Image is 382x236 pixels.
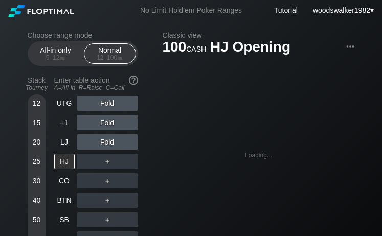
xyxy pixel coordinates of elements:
span: HJ Opening [209,39,292,56]
div: 5 – 12 [34,54,77,61]
div: SB [54,212,75,227]
div: BTN [54,193,75,208]
div: ＋ [77,173,138,188]
div: 12 – 100 [88,54,131,61]
a: Tutorial [274,6,298,14]
div: Stack [24,72,50,96]
div: Loading... [245,152,272,159]
div: 30 [29,173,44,188]
div: 15 [29,115,44,130]
span: bb [60,54,65,61]
div: LJ [54,134,75,150]
div: ＋ [77,212,138,227]
span: 100 [161,39,208,56]
div: Enter table action [54,72,138,96]
img: help.32db89a4.svg [128,75,139,86]
div: UTG [54,96,75,111]
div: Fold [77,96,138,111]
h2: Classic view [163,31,355,39]
div: +1 [54,115,75,130]
div: ＋ [77,193,138,208]
div: 20 [29,134,44,150]
div: No Limit Hold’em Poker Ranges [125,6,257,17]
div: 25 [29,154,44,169]
span: cash [186,42,206,54]
div: ＋ [77,154,138,169]
div: Fold [77,134,138,150]
div: 50 [29,212,44,227]
img: ellipsis.fd386fe8.svg [345,41,356,52]
img: Floptimal logo [8,5,74,17]
h2: Choose range mode [28,31,138,39]
span: woodswalker1982 [313,6,370,14]
div: 40 [29,193,44,208]
div: Tourney [24,84,50,91]
span: bb [117,54,123,61]
div: 12 [29,96,44,111]
div: Normal [86,44,133,63]
div: A=All-in R=Raise C=Call [54,84,138,91]
div: Fold [77,115,138,130]
div: All-in only [32,44,79,63]
div: HJ [54,154,75,169]
div: CO [54,173,75,188]
div: ▾ [310,5,375,16]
